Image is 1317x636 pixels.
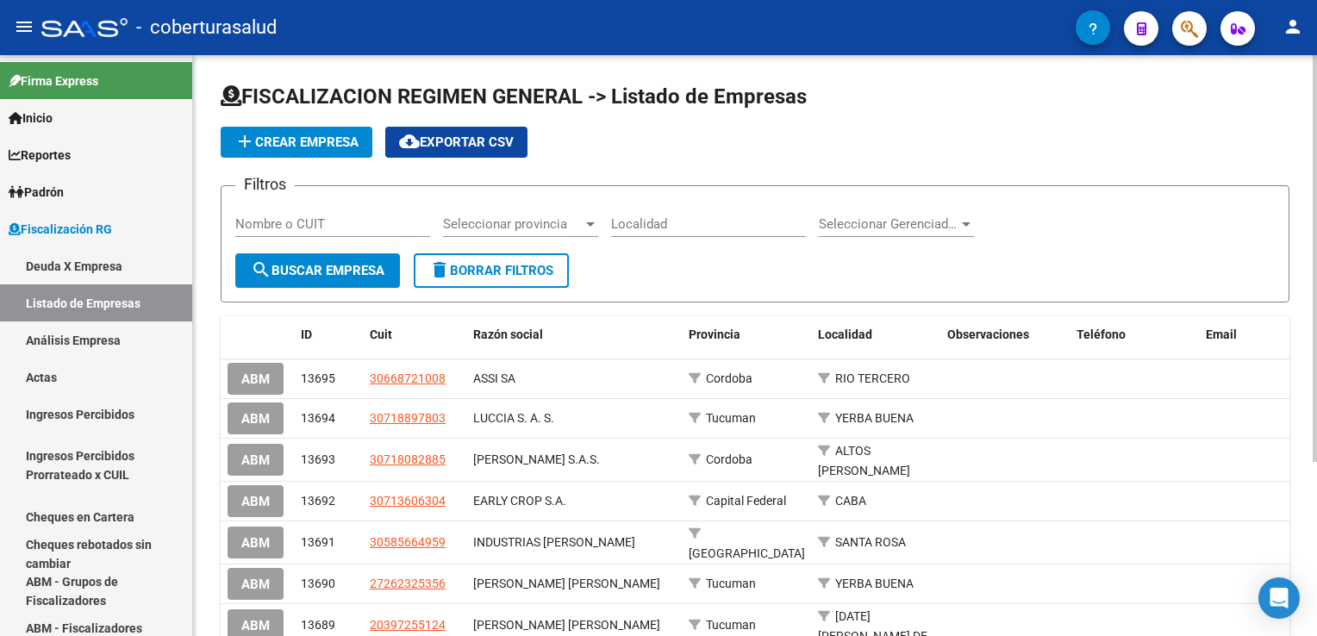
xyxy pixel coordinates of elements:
h3: Filtros [235,172,295,196]
span: FISCALIZACION REGIMEN GENERAL -> Listado de Empresas [221,84,807,109]
span: Exportar CSV [399,134,514,150]
span: Tucuman [706,411,756,425]
span: Buscar Empresa [251,263,384,278]
span: Reportes [9,146,71,165]
span: Provincia [689,327,740,341]
div: Open Intercom Messenger [1258,577,1300,619]
span: 13693 [301,452,335,466]
span: - coberturasalud [136,9,277,47]
datatable-header-cell: Observaciones [940,316,1070,353]
button: Buscar Empresa [235,253,400,288]
datatable-header-cell: Cuit [363,316,466,353]
datatable-header-cell: Teléfono [1070,316,1199,353]
span: Capital Federal [706,494,786,508]
span: Razón social [473,327,543,341]
span: Firma Express [9,72,98,90]
span: Borrar Filtros [429,263,553,278]
button: ABM [228,444,284,476]
span: 20397255124 [370,618,446,632]
button: ABM [228,568,284,600]
mat-icon: person [1283,16,1303,37]
span: GUZMAN MARIN RAMIRO NICOLAS [473,618,660,632]
datatable-header-cell: Provincia [682,316,811,353]
span: Observaciones [947,327,1029,341]
span: ABM [241,371,270,387]
span: Crear Empresa [234,134,359,150]
span: Fiscalización RG [9,220,112,239]
span: 13694 [301,411,335,425]
mat-icon: cloud_download [399,131,420,152]
datatable-header-cell: Razón social [466,316,682,353]
button: Borrar Filtros [414,253,569,288]
span: Cuit [370,327,392,341]
span: 30718082885 [370,452,446,466]
span: CABA [835,494,866,508]
span: 13689 [301,618,335,632]
button: ABM [228,527,284,558]
span: Cordoba [706,452,752,466]
span: Cordoba [706,371,752,385]
span: ABM [241,577,270,592]
span: Teléfono [1077,327,1126,341]
span: ABM [241,618,270,633]
span: ABM [241,494,270,509]
span: QUINTANA ANA PAULA [473,577,660,590]
button: ABM [228,402,284,434]
span: ID [301,327,312,341]
span: EARLY CROP S.A. [473,494,566,508]
datatable-header-cell: Localidad [811,316,940,353]
span: Localidad [818,327,872,341]
mat-icon: menu [14,16,34,37]
span: 30718897803 [370,411,446,425]
button: ABM [228,363,284,395]
mat-icon: add [234,131,255,152]
span: BULL WR S.A.S. [473,452,600,466]
span: Tucuman [706,577,756,590]
span: ABM [241,411,270,427]
button: Exportar CSV [385,127,527,158]
span: Seleccionar Gerenciador [819,216,958,232]
button: Crear Empresa [221,127,372,158]
span: ALTOS [PERSON_NAME] [PERSON_NAME] [818,444,910,497]
span: Padrón [9,183,64,202]
span: ASSI SA [473,371,515,385]
span: Email [1206,327,1237,341]
button: ABM [228,485,284,517]
datatable-header-cell: ID [294,316,363,353]
span: YERBA BUENA [835,411,914,425]
span: INDUSTRIAS RIVERA S A [473,535,635,549]
span: SANTA ROSA [835,535,906,549]
span: Seleccionar provincia [443,216,583,232]
mat-icon: search [251,259,272,280]
span: Inicio [9,109,53,128]
span: 30668721008 [370,371,446,385]
span: [GEOGRAPHIC_DATA] [689,546,805,560]
span: 30585664959 [370,535,446,549]
span: 27262325356 [370,577,446,590]
span: 13695 [301,371,335,385]
span: LUCCIA S. A. S. [473,411,554,425]
span: 13690 [301,577,335,590]
span: Tucuman [706,618,756,632]
span: ABM [241,452,270,468]
span: 13692 [301,494,335,508]
mat-icon: delete [429,259,450,280]
span: YERBA BUENA [835,577,914,590]
span: ABM [241,535,270,551]
span: 13691 [301,535,335,549]
span: 30713606304 [370,494,446,508]
span: RIO TERCERO [835,371,910,385]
